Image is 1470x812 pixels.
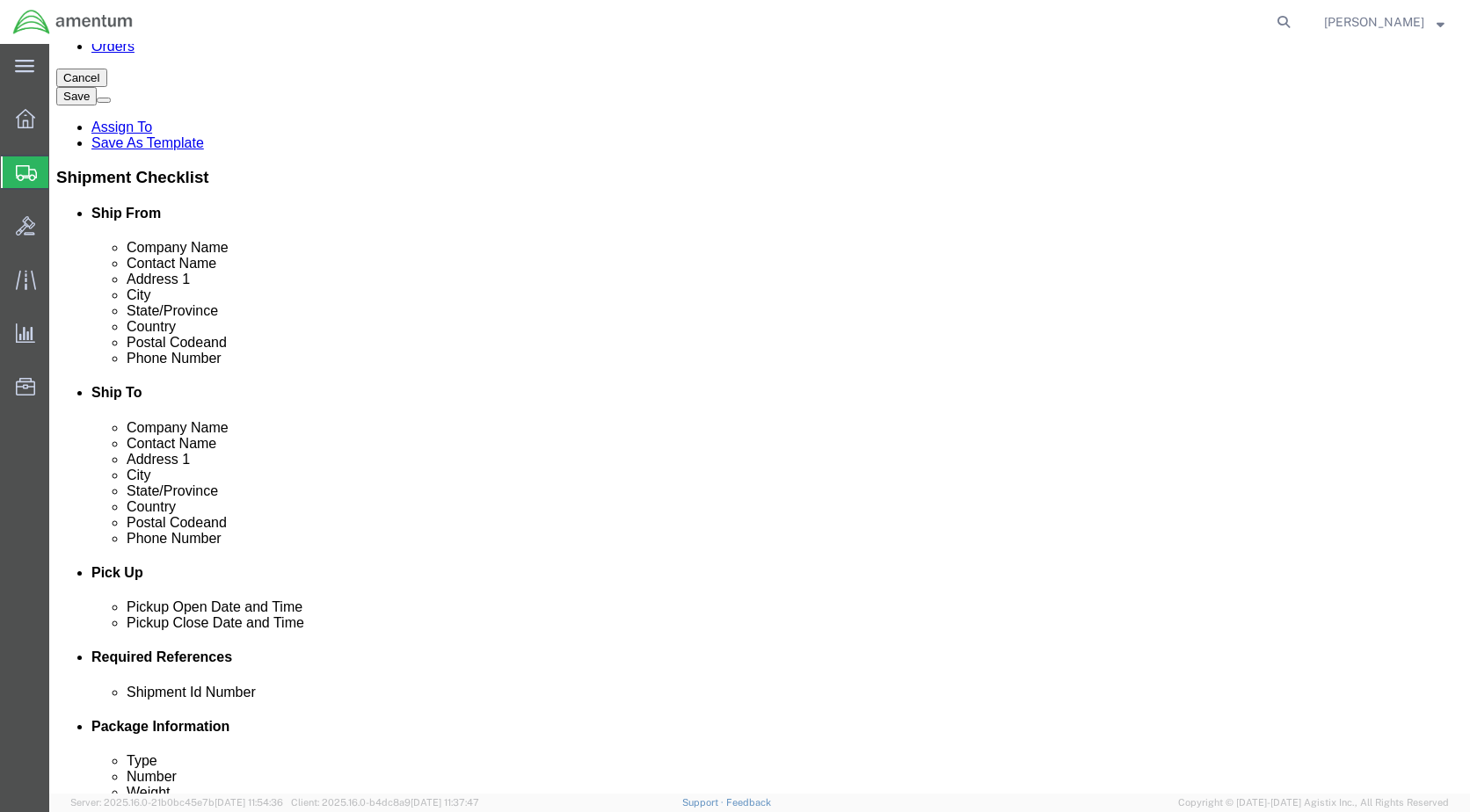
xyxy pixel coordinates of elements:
a: Support [682,797,726,808]
img: logo [12,9,134,35]
button: [PERSON_NAME] [1323,11,1445,33]
span: Server: 2025.16.0-21b0bc45e7b [70,797,283,808]
span: [DATE] 11:54:36 [215,797,283,808]
span: Client: 2025.16.0-b4dc8a9 [291,797,479,808]
a: Feedback [726,797,771,808]
iframe: FS Legacy Container [49,44,1470,794]
span: Copyright © [DATE]-[DATE] Agistix Inc., All Rights Reserved [1178,795,1449,810]
span: [DATE] 11:37:47 [411,797,479,808]
span: David Jurado [1324,12,1424,32]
